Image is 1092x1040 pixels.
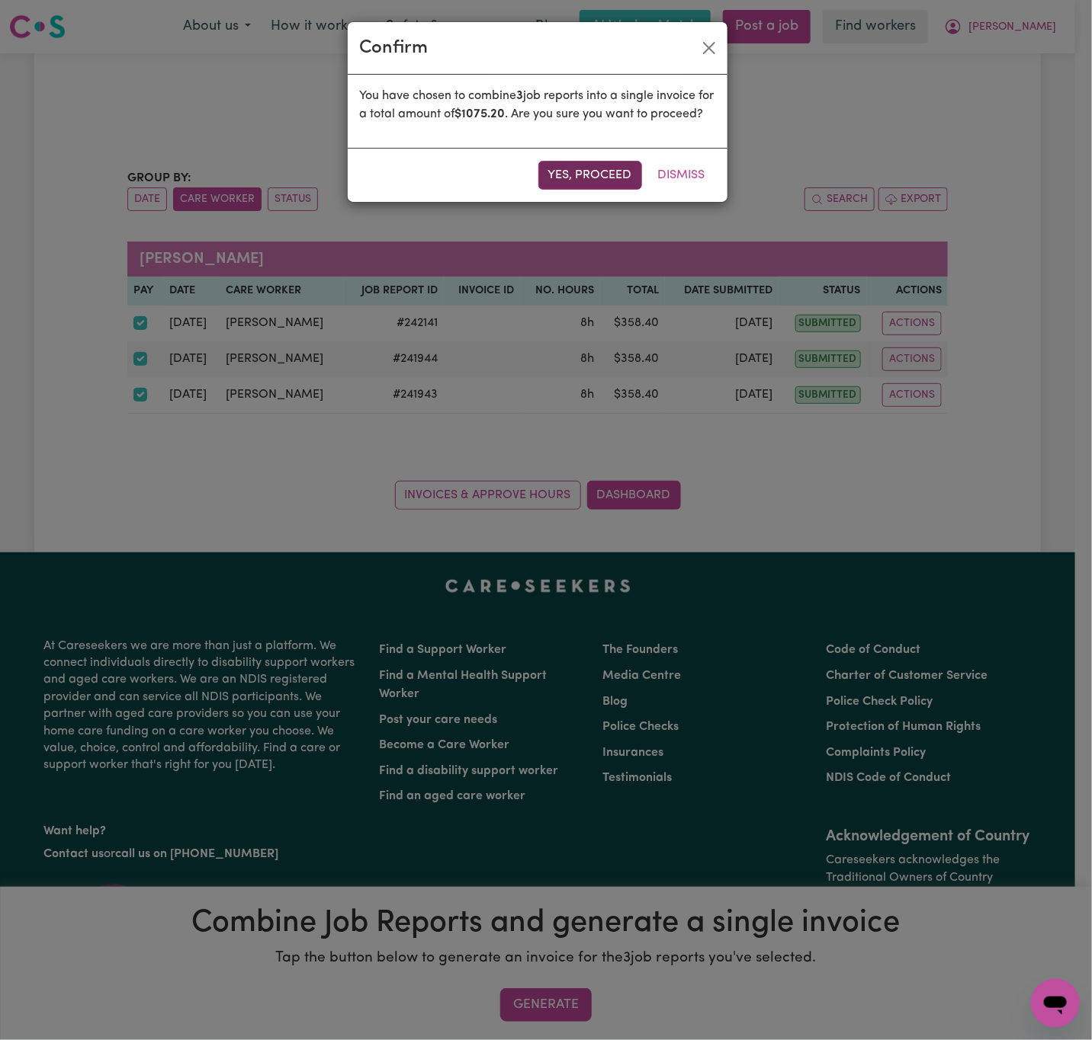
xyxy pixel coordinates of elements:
iframe: Button to launch messaging window [1031,979,1080,1028]
span: You have chosen to combine job reports into a single invoice for a total amount of . Are you sure... [360,90,715,120]
button: Yes, proceed [538,161,642,190]
b: $ 1075.20 [455,108,506,120]
div: Confirm [360,34,429,62]
button: Dismiss [648,161,715,190]
button: Close [697,36,721,60]
b: 3 [517,90,524,102]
